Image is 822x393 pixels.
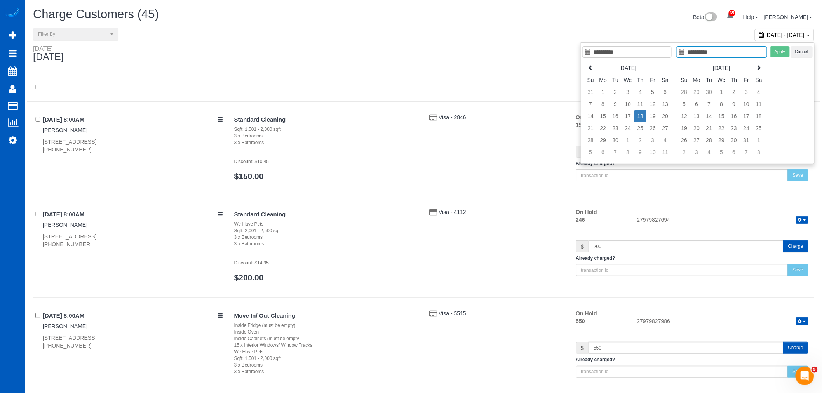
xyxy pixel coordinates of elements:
td: 30 [728,134,740,146]
div: Inside Oven [234,329,418,336]
a: 35 [723,8,738,25]
iframe: Intercom live chat [796,367,814,385]
strong: 150 [576,122,585,128]
span: $ [576,240,589,252]
div: We Have Pets [234,349,418,355]
input: transaction id [576,366,788,378]
td: 15 [715,110,728,122]
td: 16 [728,110,740,122]
td: 6 [597,146,609,158]
a: [PERSON_NAME] [43,222,87,228]
td: 8 [752,146,765,158]
span: Charge Customers (45) [33,7,159,21]
a: Visa - 2846 [439,114,466,120]
th: Fr [646,74,659,86]
td: 22 [597,122,609,134]
td: 17 [740,110,752,122]
span: 5 [812,367,818,373]
td: 24 [740,122,752,134]
td: 31 [740,134,752,146]
td: 2 [634,134,646,146]
strong: 550 [576,318,585,324]
a: $200.00 [234,273,264,282]
h4: Standard Cleaning [234,211,418,218]
span: Visa - 5515 [439,310,466,316]
td: 1 [622,134,634,146]
td: 9 [609,98,622,110]
td: 18 [752,110,765,122]
div: [DATE] [33,45,64,52]
a: [PERSON_NAME] [43,323,87,329]
td: 6 [659,86,671,98]
td: 7 [740,146,752,158]
span: Filter By [38,31,108,38]
td: 10 [622,98,634,110]
td: 4 [634,86,646,98]
span: $ [576,146,589,158]
td: 21 [703,122,715,134]
div: Inside Fridge (must be empty) [234,322,418,329]
div: 3 x Bathrooms [234,241,418,247]
td: 28 [703,134,715,146]
td: 31 [584,86,597,98]
td: 7 [584,98,597,110]
td: 1 [715,86,728,98]
a: Automaid Logo [5,8,20,19]
td: 5 [715,146,728,158]
td: 21 [584,122,597,134]
a: [PERSON_NAME] [43,127,87,133]
th: Mo [597,74,609,86]
td: 9 [634,146,646,158]
h5: Already charged? [576,256,808,261]
span: [DATE] - [DATE] [766,32,805,38]
td: 19 [646,110,659,122]
div: [STREET_ADDRESS] [PHONE_NUMBER] [43,233,223,248]
td: 5 [678,98,690,110]
td: 29 [715,134,728,146]
th: Su [584,74,597,86]
td: 17 [622,110,634,122]
button: Filter By [33,28,118,40]
span: Visa - 4112 [439,209,466,215]
th: Sa [752,74,765,86]
td: 1 [752,134,765,146]
small: Discount: $14.95 [234,260,269,266]
td: 11 [634,98,646,110]
td: 4 [703,146,715,158]
td: 10 [740,98,752,110]
td: 7 [609,146,622,158]
td: 22 [715,122,728,134]
td: 13 [690,110,703,122]
td: 27 [690,134,703,146]
th: Th [728,74,740,86]
td: 4 [752,86,765,98]
td: 25 [752,122,765,134]
td: 9 [728,98,740,110]
td: 8 [622,146,634,158]
td: 5 [646,86,659,98]
td: 2 [609,86,622,98]
td: 8 [597,98,609,110]
h4: Standard Cleaning [234,117,418,123]
th: Sa [659,74,671,86]
div: 27979827694 [631,216,814,225]
div: [STREET_ADDRESS] [PHONE_NUMBER] [43,138,223,153]
div: We Have Pets [234,221,418,228]
div: Sqft: 1,501 - 2,000 sqft [234,355,418,362]
h4: [DATE] 8:00AM [43,117,223,123]
div: 3 x Bedrooms [234,133,418,139]
td: 3 [646,134,659,146]
th: [DATE] [690,62,752,74]
h4: Move In/ Out Cleaning [234,313,418,319]
th: Tu [609,74,622,86]
th: Mo [690,74,703,86]
td: 13 [659,98,671,110]
td: 20 [690,122,703,134]
h4: [DATE] 8:00AM [43,313,223,319]
td: 16 [609,110,622,122]
strong: 246 [576,217,585,223]
td: 27 [659,122,671,134]
img: New interface [704,12,717,23]
div: Sqft: 2,001 - 2,500 sqft [234,228,418,234]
